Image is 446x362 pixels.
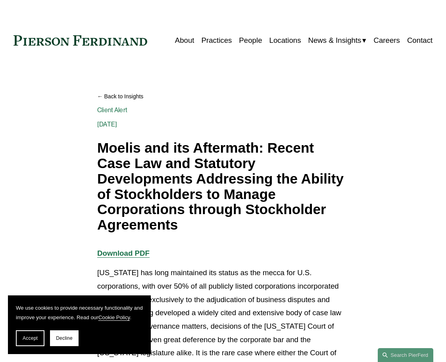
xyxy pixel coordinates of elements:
[23,335,38,341] span: Accept
[97,106,127,114] a: Client Alert
[50,330,79,346] button: Decline
[378,348,433,362] a: Search this site
[16,330,44,346] button: Accept
[97,249,150,257] a: Download PDF
[8,295,151,354] section: Cookie banner
[175,33,194,48] a: About
[308,33,366,48] a: folder dropdown
[407,33,433,48] a: Contact
[97,140,349,232] h1: Moelis and its Aftermath: Recent Case Law and Statutory Developments Addressing the Ability of St...
[98,314,130,320] a: Cookie Policy
[97,121,117,128] span: [DATE]
[202,33,232,48] a: Practices
[269,33,301,48] a: Locations
[97,90,349,103] a: Back to Insights
[308,34,361,47] span: News & Insights
[56,335,73,341] span: Decline
[16,303,143,322] p: We use cookies to provide necessary functionality and improve your experience. Read our .
[239,33,262,48] a: People
[373,33,400,48] a: Careers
